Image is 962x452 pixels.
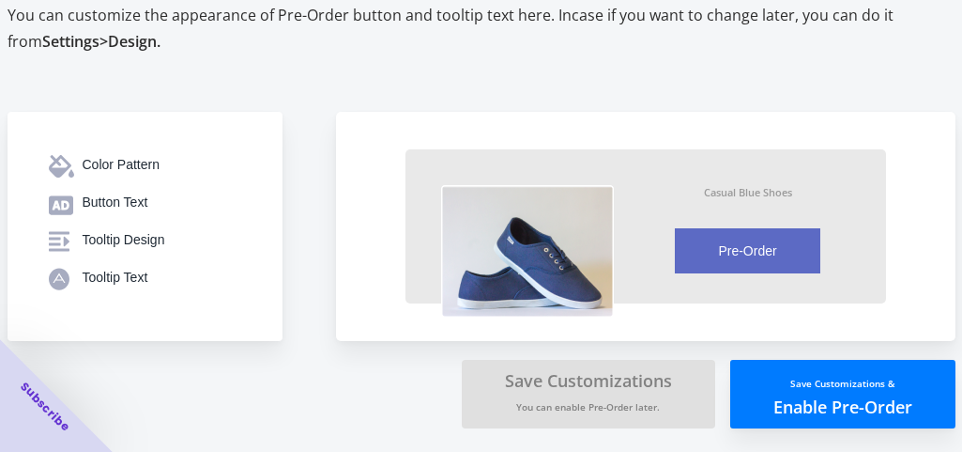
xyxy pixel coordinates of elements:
button: Tooltip Text [34,258,256,296]
button: Save CustomizationsYou can enable Pre-Order later. [462,360,715,429]
button: Tooltip Design [34,221,256,258]
small: You can enable Pre-Order later. [516,400,660,413]
div: Tooltip Text [83,268,241,287]
button: Pre-Order [675,228,820,273]
button: Button Text [34,183,256,221]
div: Color Pattern [83,155,241,174]
img: vzX7clC.png [441,185,614,318]
small: Save Customizations & [790,377,894,390]
span: Settings > Design. [42,31,160,52]
button: Color Pattern [34,146,256,183]
button: Save Customizations &Enable Pre-Order [730,360,955,429]
div: Button Text [83,193,241,211]
h2: You can customize the appearance of Pre-Order button and tooltip text here. Incase if you want to... [8,2,955,55]
span: Subscribe [17,379,73,435]
div: Tooltip Design [83,230,241,249]
div: Casual Blue Shoes [704,185,792,199]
